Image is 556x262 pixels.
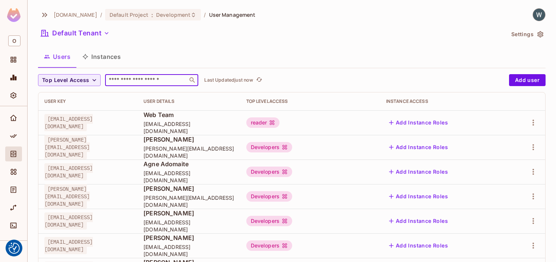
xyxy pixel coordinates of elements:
span: Web Team [143,111,234,119]
span: Agne Adomaite [143,160,234,168]
span: [EMAIL_ADDRESS][DOMAIN_NAME] [44,114,93,131]
span: Development [156,11,190,18]
div: Home [5,111,22,126]
button: Users [38,47,76,66]
span: [EMAIL_ADDRESS][DOMAIN_NAME] [44,212,93,230]
img: Revisit consent button [9,243,20,254]
div: Policy [5,129,22,143]
div: Help & Updates [5,245,22,260]
span: Click to refresh data [253,76,263,85]
span: Top Level Access [42,76,89,85]
span: [PERSON_NAME] [143,184,234,193]
img: SReyMgAAAABJRU5ErkJggg== [7,8,20,22]
button: Add Instance Roles [386,117,451,129]
div: Settings [5,88,22,103]
span: : [151,12,154,18]
div: Developers [246,167,293,177]
span: User Management [209,11,256,18]
span: [EMAIL_ADDRESS][DOMAIN_NAME] [44,237,93,254]
button: Settings [508,28,546,40]
span: Default Project [110,11,148,18]
div: Developers [246,240,293,251]
div: Instance Access [386,98,500,104]
button: Add user [509,74,546,86]
div: Elements [5,164,22,179]
div: Monitoring [5,70,22,85]
p: Last Updated just now [204,77,253,83]
button: Add Instance Roles [386,240,451,252]
span: [EMAIL_ADDRESS][DOMAIN_NAME] [143,120,234,135]
span: [EMAIL_ADDRESS][DOMAIN_NAME] [44,163,93,180]
span: [PERSON_NAME] [143,135,234,143]
span: the active workspace [54,11,97,18]
button: Instances [76,47,127,66]
button: Consent Preferences [9,243,20,254]
div: Developers [246,191,293,202]
span: refresh [256,76,262,84]
div: Workspace: oxylabs.io [5,32,22,49]
button: Add Instance Roles [386,190,451,202]
img: Web Team [533,9,545,21]
div: User Details [143,98,234,104]
span: [PERSON_NAME][EMAIL_ADDRESS][DOMAIN_NAME] [143,145,234,159]
span: [PERSON_NAME] [143,209,234,217]
span: [PERSON_NAME] [143,234,234,242]
li: / [204,11,206,18]
div: User Key [44,98,132,104]
span: [EMAIL_ADDRESS][DOMAIN_NAME] [143,170,234,184]
div: Top Level Access [246,98,374,104]
button: refresh [255,76,263,85]
span: [EMAIL_ADDRESS][DOMAIN_NAME] [143,243,234,258]
div: Connect [5,218,22,233]
span: O [8,35,20,46]
span: [PERSON_NAME][EMAIL_ADDRESS][DOMAIN_NAME] [143,194,234,208]
button: Add Instance Roles [386,215,451,227]
span: [PERSON_NAME][EMAIL_ADDRESS][DOMAIN_NAME] [44,184,90,209]
button: Top Level Access [38,74,101,86]
li: / [100,11,102,18]
div: Projects [5,52,22,67]
div: Directory [5,146,22,161]
span: [EMAIL_ADDRESS][DOMAIN_NAME] [143,219,234,233]
div: Developers [246,142,293,152]
button: Add Instance Roles [386,166,451,178]
div: URL Mapping [5,200,22,215]
button: Default Tenant [38,27,113,39]
div: reader [246,117,280,128]
button: Add Instance Roles [386,141,451,153]
span: [PERSON_NAME][EMAIL_ADDRESS][DOMAIN_NAME] [44,135,90,160]
div: Audit Log [5,182,22,197]
div: Developers [246,216,293,226]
